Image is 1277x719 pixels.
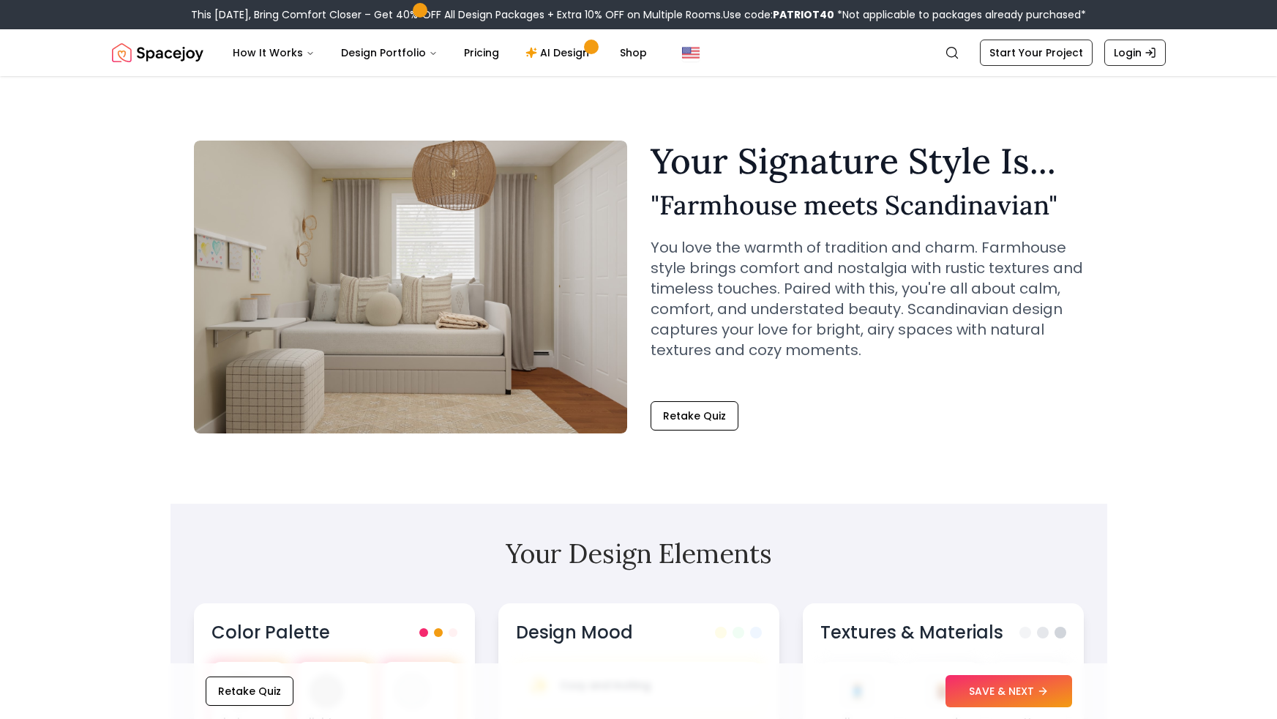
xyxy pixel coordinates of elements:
[1104,40,1166,66] a: Login
[221,38,326,67] button: How It Works
[452,38,511,67] a: Pricing
[112,38,203,67] a: Spacejoy
[682,44,700,62] img: United States
[194,141,627,433] img: Farmhouse meets Scandinavian Style Example
[651,401,738,431] button: Retake Quiz
[112,29,1166,76] nav: Global
[194,539,1084,568] h2: Your Design Elements
[112,38,203,67] img: Spacejoy Logo
[651,237,1084,360] p: You love the warmth of tradition and charm. Farmhouse style brings comfort and nostalgia with rus...
[608,38,659,67] a: Shop
[206,677,293,706] button: Retake Quiz
[211,621,330,644] h3: Color Palette
[329,38,449,67] button: Design Portfolio
[834,7,1086,22] span: *Not applicable to packages already purchased*
[820,621,1003,644] h3: Textures & Materials
[514,38,605,67] a: AI Design
[945,675,1072,707] button: SAVE & NEXT
[651,190,1084,220] h2: " Farmhouse meets Scandinavian "
[980,40,1093,66] a: Start Your Project
[516,621,633,644] h3: Design Mood
[221,38,659,67] nav: Main
[723,7,834,22] span: Use code:
[651,144,1084,179] h1: Your Signature Style Is...
[191,7,1086,22] div: This [DATE], Bring Comfort Closer – Get 40% OFF All Design Packages + Extra 10% OFF on Multiple R...
[773,7,834,22] b: PATRIOT40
